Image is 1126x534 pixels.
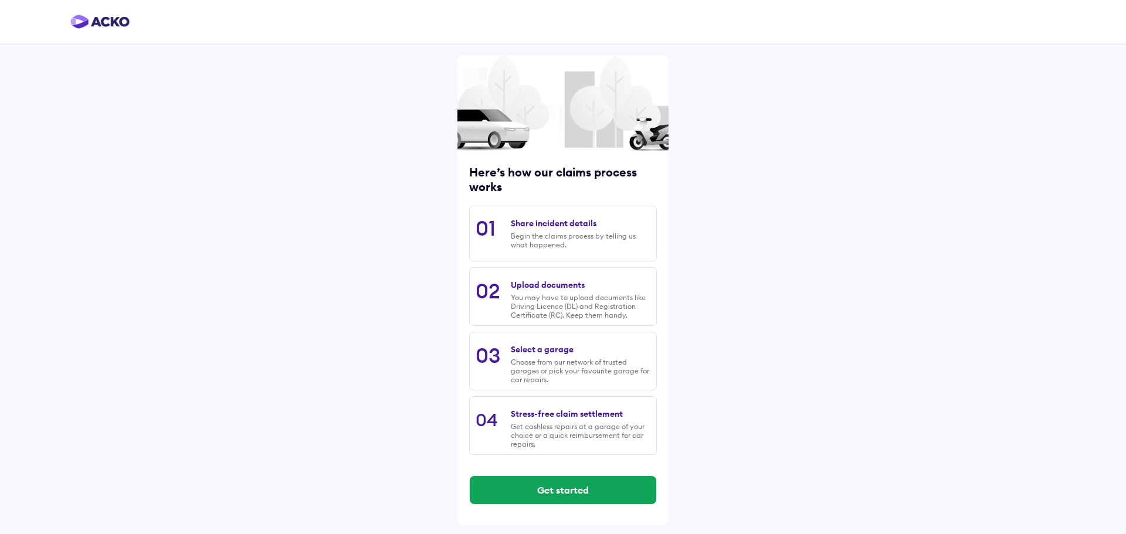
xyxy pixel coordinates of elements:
div: Choose from our network of trusted garages or pick your favourite garage for car repairs. [511,358,650,384]
div: 03 [476,342,500,368]
img: car and scooter [457,107,669,152]
button: Get started [470,476,656,504]
div: Begin the claims process by telling us what happened. [511,232,650,249]
div: You may have to upload documents like Driving Licence (DL) and Registration Certificate (RC). Kee... [511,293,650,319]
div: Share incident details [511,218,596,229]
img: trees [457,19,669,183]
div: 02 [476,278,500,304]
img: horizontal-gradient.png [70,15,130,29]
div: Stress-free claim settlement [511,409,623,419]
div: Get cashless repairs at a garage of your choice or a quick reimbursement for car repairs. [511,422,650,448]
div: Select a garage [511,344,574,355]
div: Upload documents [511,280,585,290]
div: 01 [476,215,496,241]
div: 04 [476,409,498,431]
